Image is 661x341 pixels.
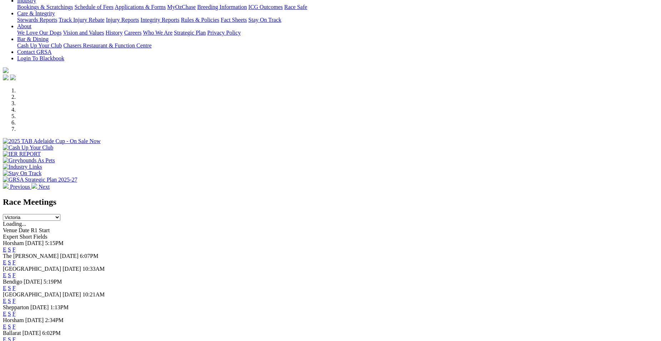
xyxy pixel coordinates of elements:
[31,227,50,233] span: R1 Start
[8,259,11,265] a: S
[31,183,37,189] img: chevron-right-pager-white.svg
[106,17,139,23] a: Injury Reports
[3,164,42,170] img: Industry Links
[33,234,47,240] span: Fields
[3,246,6,253] a: E
[3,183,9,189] img: chevron-left-pager-white.svg
[45,317,64,323] span: 2:34PM
[3,291,61,297] span: [GEOGRAPHIC_DATA]
[17,17,57,23] a: Stewards Reports
[3,279,22,285] span: Bendigo
[44,279,62,285] span: 5:19PM
[3,234,18,240] span: Expert
[221,17,247,23] a: Fact Sheets
[3,170,41,177] img: Stay On Track
[83,266,105,272] span: 10:33AM
[24,279,42,285] span: [DATE]
[124,30,141,36] a: Careers
[3,272,6,278] a: E
[3,157,55,164] img: Greyhounds As Pets
[42,330,61,336] span: 6:02PM
[17,4,73,10] a: Bookings & Scratchings
[13,324,16,330] a: F
[63,42,151,49] a: Chasers Restaurant & Function Centre
[17,4,658,10] div: Industry
[3,67,9,73] img: logo-grsa-white.png
[20,234,32,240] span: Short
[50,304,69,310] span: 1:13PM
[8,311,11,317] a: S
[59,17,104,23] a: Track Injury Rebate
[17,17,658,23] div: Care & Integrity
[25,317,44,323] span: [DATE]
[17,30,61,36] a: We Love Our Dogs
[3,197,658,207] h2: Race Meetings
[74,4,113,10] a: Schedule of Fees
[13,298,16,304] a: F
[80,253,99,259] span: 6:07PM
[25,240,44,246] span: [DATE]
[45,240,64,246] span: 5:15PM
[8,272,11,278] a: S
[17,42,62,49] a: Cash Up Your Club
[3,259,6,265] a: E
[23,330,41,336] span: [DATE]
[17,30,658,36] div: About
[83,291,105,297] span: 10:21AM
[197,4,247,10] a: Breeding Information
[3,240,24,246] span: Horsham
[3,184,31,190] a: Previous
[248,4,283,10] a: ICG Outcomes
[13,259,16,265] a: F
[3,144,53,151] img: Cash Up Your Club
[13,246,16,253] a: F
[140,17,179,23] a: Integrity Reports
[17,42,658,49] div: Bar & Dining
[3,324,6,330] a: E
[3,266,61,272] span: [GEOGRAPHIC_DATA]
[10,184,30,190] span: Previous
[3,253,59,259] span: The [PERSON_NAME]
[3,151,41,157] img: IER REPORT
[8,246,11,253] a: S
[30,304,49,310] span: [DATE]
[3,317,24,323] span: Horsham
[3,311,6,317] a: E
[3,75,9,80] img: facebook.svg
[174,30,206,36] a: Strategic Plan
[3,138,101,144] img: 2025 TAB Adelaide Cup - On Sale Now
[17,10,55,16] a: Care & Integrity
[3,330,21,336] span: Ballarat
[17,49,51,55] a: Contact GRSA
[63,291,81,297] span: [DATE]
[207,30,241,36] a: Privacy Policy
[105,30,123,36] a: History
[8,285,11,291] a: S
[63,266,81,272] span: [DATE]
[284,4,307,10] a: Race Safe
[17,55,64,61] a: Login To Blackbook
[13,285,16,291] a: F
[248,17,281,23] a: Stay On Track
[3,227,17,233] span: Venue
[3,285,6,291] a: E
[17,36,49,42] a: Bar & Dining
[13,311,16,317] a: F
[3,177,77,183] img: GRSA Strategic Plan 2025-27
[8,298,11,304] a: S
[10,75,16,80] img: twitter.svg
[39,184,50,190] span: Next
[3,221,26,227] span: Loading...
[3,298,6,304] a: E
[8,324,11,330] a: S
[115,4,166,10] a: Applications & Forms
[167,4,196,10] a: MyOzChase
[60,253,79,259] span: [DATE]
[31,184,50,190] a: Next
[143,30,173,36] a: Who We Are
[181,17,219,23] a: Rules & Policies
[3,304,29,310] span: Shepparton
[13,272,16,278] a: F
[63,30,104,36] a: Vision and Values
[19,227,29,233] span: Date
